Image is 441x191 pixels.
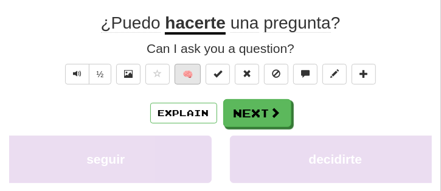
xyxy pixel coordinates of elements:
[293,64,318,85] button: Discuss sentence (alt+u)
[89,64,112,85] button: ½
[308,152,362,166] span: decidirte
[264,64,288,85] button: Ignore sentence (alt+i)
[86,152,125,166] span: seguir
[235,64,259,85] button: Reset to 0% Mastered (alt+r)
[322,64,347,85] button: Edit sentence (alt+d)
[263,13,331,33] span: pregunta
[65,64,89,85] button: Play sentence audio (ctl+space)
[352,64,376,85] button: Add to collection (alt+a)
[150,103,217,123] button: Explain
[226,13,340,33] span: ?
[223,99,291,127] button: Next
[175,64,201,85] button: 🧠
[9,40,432,58] div: Can I ask you a question?
[231,13,259,33] span: una
[116,64,141,85] button: Show image (alt+x)
[206,64,230,85] button: Set this sentence to 100% Mastered (alt+m)
[145,64,170,85] button: Favorite sentence (alt+f)
[101,13,161,33] span: ¿Puedo
[63,64,112,91] div: Text-to-speech controls
[165,13,226,35] u: hacerte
